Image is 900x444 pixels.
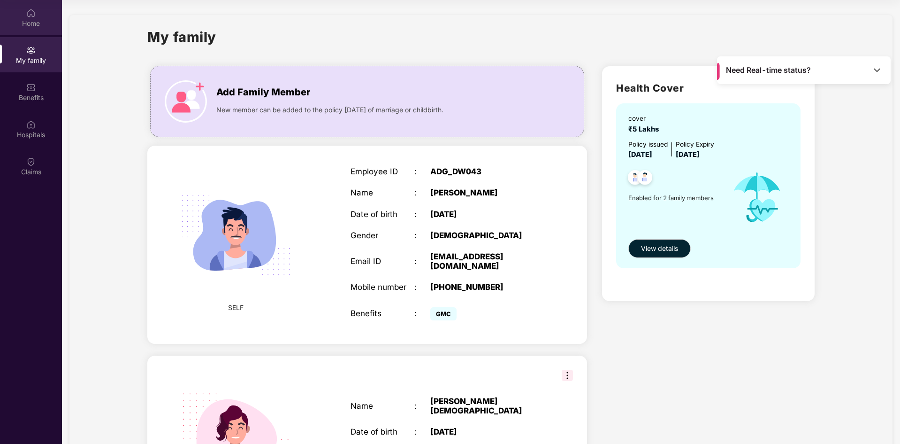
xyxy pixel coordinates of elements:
[676,140,714,150] div: Policy Expiry
[628,114,663,124] div: cover
[228,303,244,313] span: SELF
[430,167,542,176] div: ADG_DW043
[351,427,414,436] div: Date of birth
[430,210,542,219] div: [DATE]
[414,309,430,318] div: :
[430,231,542,240] div: [DEMOGRAPHIC_DATA]
[351,167,414,176] div: Employee ID
[430,427,542,436] div: [DATE]
[676,150,700,159] span: [DATE]
[430,252,542,271] div: [EMAIL_ADDRESS][DOMAIN_NAME]
[872,65,882,75] img: Toggle Icon
[628,140,668,150] div: Policy issued
[414,231,430,240] div: :
[351,401,414,411] div: Name
[414,210,430,219] div: :
[165,80,207,123] img: icon
[351,257,414,266] div: Email ID
[641,243,678,254] span: View details
[628,150,652,159] span: [DATE]
[414,257,430,266] div: :
[414,188,430,197] div: :
[628,239,691,258] button: View details
[26,120,36,129] img: svg+xml;base64,PHN2ZyBpZD0iSG9zcGl0YWxzIiB4bWxucz0iaHR0cDovL3d3dy53My5vcmcvMjAwMC9zdmciIHdpZHRoPS...
[351,282,414,292] div: Mobile number
[628,193,723,203] span: Enabled for 2 family members
[562,370,573,381] img: svg+xml;base64,PHN2ZyB3aWR0aD0iMzIiIGhlaWdodD0iMzIiIHZpZXdCb3g9IjAgMCAzMiAzMiIgZmlsbD0ibm9uZSIgeG...
[216,85,310,100] span: Add Family Member
[168,167,303,303] img: svg+xml;base64,PHN2ZyB4bWxucz0iaHR0cDovL3d3dy53My5vcmcvMjAwMC9zdmciIHdpZHRoPSIyMjQiIGhlaWdodD0iMT...
[26,157,36,166] img: svg+xml;base64,PHN2ZyBpZD0iQ2xhaW0iIHhtbG5zPSJodHRwOi8vd3d3LnczLm9yZy8yMDAwL3N2ZyIgd2lkdGg9IjIwIi...
[414,167,430,176] div: :
[723,161,792,234] img: icon
[430,397,542,415] div: [PERSON_NAME][DEMOGRAPHIC_DATA]
[430,282,542,292] div: [PHONE_NUMBER]
[351,210,414,219] div: Date of birth
[414,427,430,436] div: :
[147,26,216,47] h1: My family
[414,401,430,411] div: :
[430,188,542,197] div: [PERSON_NAME]
[430,307,457,320] span: GMC
[628,125,663,133] span: ₹5 Lakhs
[633,167,656,190] img: svg+xml;base64,PHN2ZyB4bWxucz0iaHR0cDovL3d3dy53My5vcmcvMjAwMC9zdmciIHdpZHRoPSI0OC45NDMiIGhlaWdodD...
[726,65,811,75] span: Need Real-time status?
[26,83,36,92] img: svg+xml;base64,PHN2ZyBpZD0iQmVuZWZpdHMiIHhtbG5zPSJodHRwOi8vd3d3LnczLm9yZy8yMDAwL3N2ZyIgd2lkdGg9Ij...
[616,80,801,96] h2: Health Cover
[351,231,414,240] div: Gender
[624,167,647,190] img: svg+xml;base64,PHN2ZyB4bWxucz0iaHR0cDovL3d3dy53My5vcmcvMjAwMC9zdmciIHdpZHRoPSI0OC45NDMiIGhlaWdodD...
[26,8,36,18] img: svg+xml;base64,PHN2ZyBpZD0iSG9tZSIgeG1sbnM9Imh0dHA6Ly93d3cudzMub3JnLzIwMDAvc3ZnIiB3aWR0aD0iMjAiIG...
[26,46,36,55] img: svg+xml;base64,PHN2ZyB3aWR0aD0iMjAiIGhlaWdodD0iMjAiIHZpZXdCb3g9IjAgMCAyMCAyMCIgZmlsbD0ibm9uZSIgeG...
[351,309,414,318] div: Benefits
[351,188,414,197] div: Name
[216,105,443,115] span: New member can be added to the policy [DATE] of marriage or childbirth.
[414,282,430,292] div: :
